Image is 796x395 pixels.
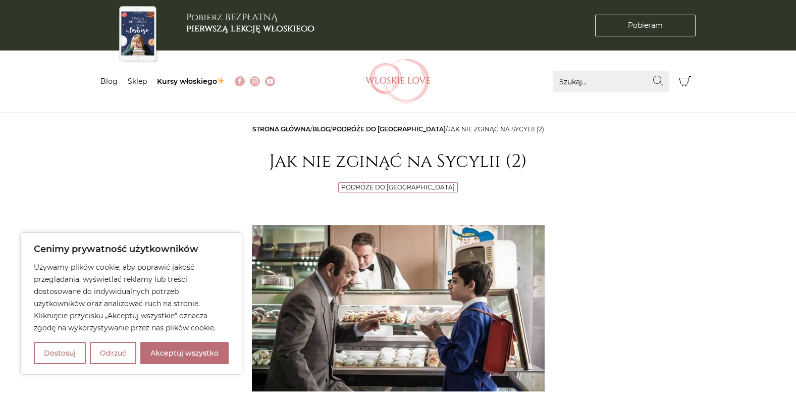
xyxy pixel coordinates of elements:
[252,125,310,133] a: Strona główna
[186,12,314,34] h3: Pobierz BEZPŁATNĄ
[252,151,545,172] h1: Jak nie zginąć na Sycylii (2)
[34,243,229,255] p: Cenimy prywatność użytkowników
[128,77,147,86] a: Sklep
[628,20,663,31] span: Pobieram
[100,77,118,86] a: Blog
[595,15,696,36] a: Pobieram
[341,183,455,191] a: Podróże do [GEOGRAPHIC_DATA]
[186,22,314,35] b: pierwszą lekcję włoskiego
[157,77,225,86] a: Kursy włoskiego
[448,125,544,133] span: Jak nie zginąć na Sycylii (2)
[365,59,431,104] img: Włoskielove
[553,71,669,92] input: Szukaj...
[312,125,330,133] a: Blog
[217,77,224,84] img: ✨
[34,342,86,364] button: Dostosuj
[674,71,696,92] button: Koszyk
[140,342,229,364] button: Akceptuj wszystko
[90,342,136,364] button: Odrzuć
[252,125,544,133] span: / / /
[34,261,229,334] p: Używamy plików cookie, aby poprawić jakość przeglądania, wyświetlać reklamy lub treści dostosowan...
[332,125,446,133] a: Podróże do [GEOGRAPHIC_DATA]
